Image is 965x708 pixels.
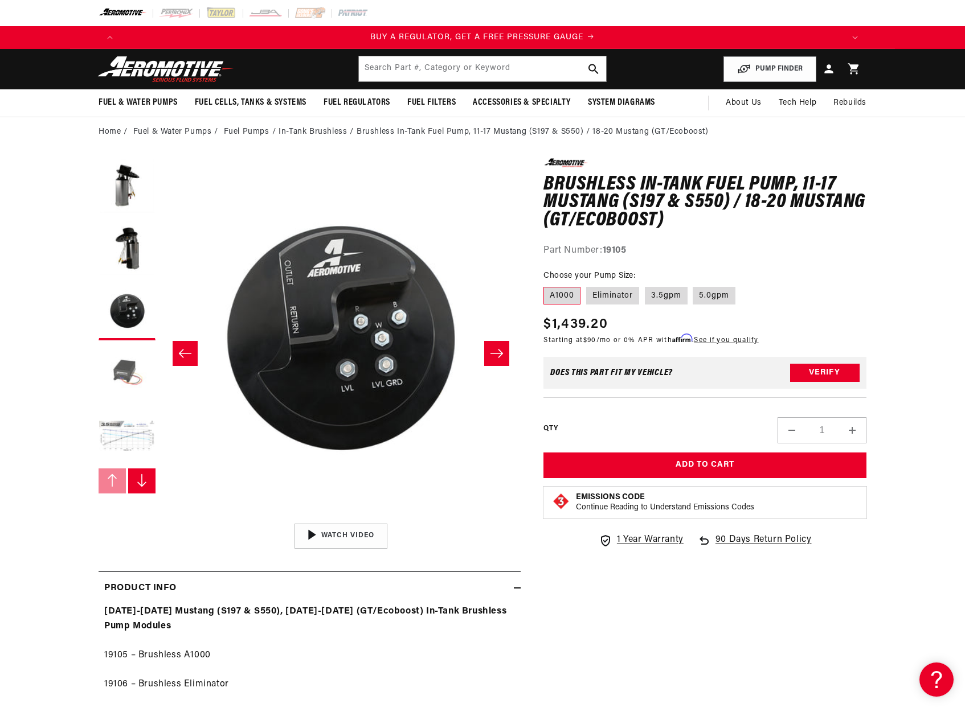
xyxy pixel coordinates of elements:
span: System Diagrams [588,97,655,109]
span: Fuel & Water Pumps [99,97,178,109]
h1: Brushless In-Tank Fuel Pump, 11-17 Mustang (S197 & S550) / 18-20 Mustang (GT/Ecoboost) [543,176,866,230]
summary: Accessories & Specialty [464,89,579,116]
summary: Fuel Cells, Tanks & Systems [186,89,315,116]
a: About Us [717,89,770,117]
span: Rebuilds [833,97,866,109]
summary: Fuel & Water Pumps [90,89,186,116]
span: Accessories & Specialty [473,97,571,109]
input: Search by Part Number, Category or Keyword [359,56,606,81]
button: Verify [790,364,860,382]
button: Load image 2 in gallery view [99,221,156,278]
a: Fuel & Water Pumps [133,126,212,138]
button: Slide right [484,341,509,366]
button: Add to Cart [543,452,866,478]
label: 5.0gpm [693,287,735,305]
a: 1 Year Warranty [599,533,684,548]
button: Translation missing: en.sections.announcements.previous_announcement [99,26,121,49]
a: Home [99,126,121,138]
summary: Fuel Filters [399,89,464,116]
span: 90 Days Return Policy [715,533,812,559]
strong: [DATE]-[DATE] Mustang (S197 & S550), [DATE]-[DATE] (GT/Ecoboost) In-Tank Brushless Pump Modules [104,607,506,631]
summary: Fuel Regulators [315,89,399,116]
summary: Rebuilds [825,89,875,117]
strong: Emissions Code [576,493,645,501]
button: Emissions CodeContinue Reading to Understand Emissions Codes [576,492,754,513]
a: BUY A REGULATOR, GET A FREE PRESSURE GAUGE [121,31,844,44]
label: Eliminator [586,287,639,305]
button: Load image 4 in gallery view [99,346,156,403]
div: 1 of 4 [121,31,844,44]
button: Translation missing: en.sections.announcements.next_announcement [844,26,866,49]
span: 1 Year Warranty [617,533,684,548]
li: Brushless In-Tank Fuel Pump, 11-17 Mustang (S197 & S550) / 18-20 Mustang (GT/Ecoboost) [357,126,709,138]
p: Starting at /mo or 0% APR with . [543,335,758,345]
img: Aeromotive [95,56,237,83]
button: Slide left [173,341,198,366]
a: See if you qualify - Learn more about Affirm Financing (opens in modal) [694,337,758,344]
button: Slide right [128,468,156,493]
a: Fuel Pumps [224,126,269,138]
slideshow-component: Translation missing: en.sections.announcements.announcement_bar [70,26,895,49]
summary: Tech Help [770,89,825,117]
label: A1000 [543,287,580,305]
media-gallery: Gallery Viewer [99,158,521,548]
summary: System Diagrams [579,89,664,116]
span: Fuel Filters [407,97,456,109]
span: About Us [726,98,762,107]
span: $90 [583,337,596,344]
strong: 19105 [603,246,627,255]
div: Does This part fit My vehicle? [550,368,673,377]
span: BUY A REGULATOR, GET A FREE PRESSURE GAUGE [370,33,583,42]
li: In-Tank Brushless [279,126,357,138]
label: QTY [543,424,558,434]
legend: Choose your Pump Size: [543,270,636,282]
button: Slide left [99,468,126,493]
a: 90 Days Return Policy [697,533,812,559]
span: Tech Help [779,97,816,109]
span: Fuel Cells, Tanks & Systems [195,97,306,109]
button: search button [581,56,606,81]
span: Affirm [672,334,692,343]
h2: Product Info [104,581,176,596]
button: Load image 5 in gallery view [99,409,156,466]
img: Emissions code [552,492,570,511]
summary: Product Info [99,572,521,605]
button: Load image 3 in gallery view [99,283,156,340]
label: 3.5gpm [645,287,688,305]
span: $1,439.20 [543,314,608,335]
div: Part Number: [543,244,866,258]
div: Announcement [121,31,844,44]
span: Fuel Regulators [324,97,390,109]
button: PUMP FINDER [723,56,816,82]
p: Continue Reading to Understand Emissions Codes [576,503,754,513]
nav: breadcrumbs [99,126,866,138]
button: Load image 1 in gallery view [99,158,156,215]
